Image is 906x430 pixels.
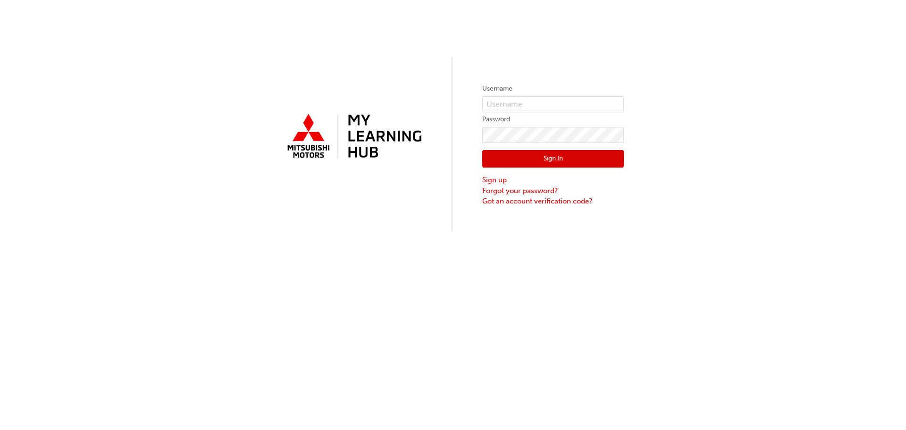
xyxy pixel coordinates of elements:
a: Forgot your password? [482,185,624,196]
label: Password [482,114,624,125]
label: Username [482,83,624,94]
a: Got an account verification code? [482,196,624,207]
input: Username [482,96,624,112]
a: Sign up [482,175,624,185]
img: mmal [282,110,424,164]
button: Sign In [482,150,624,168]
